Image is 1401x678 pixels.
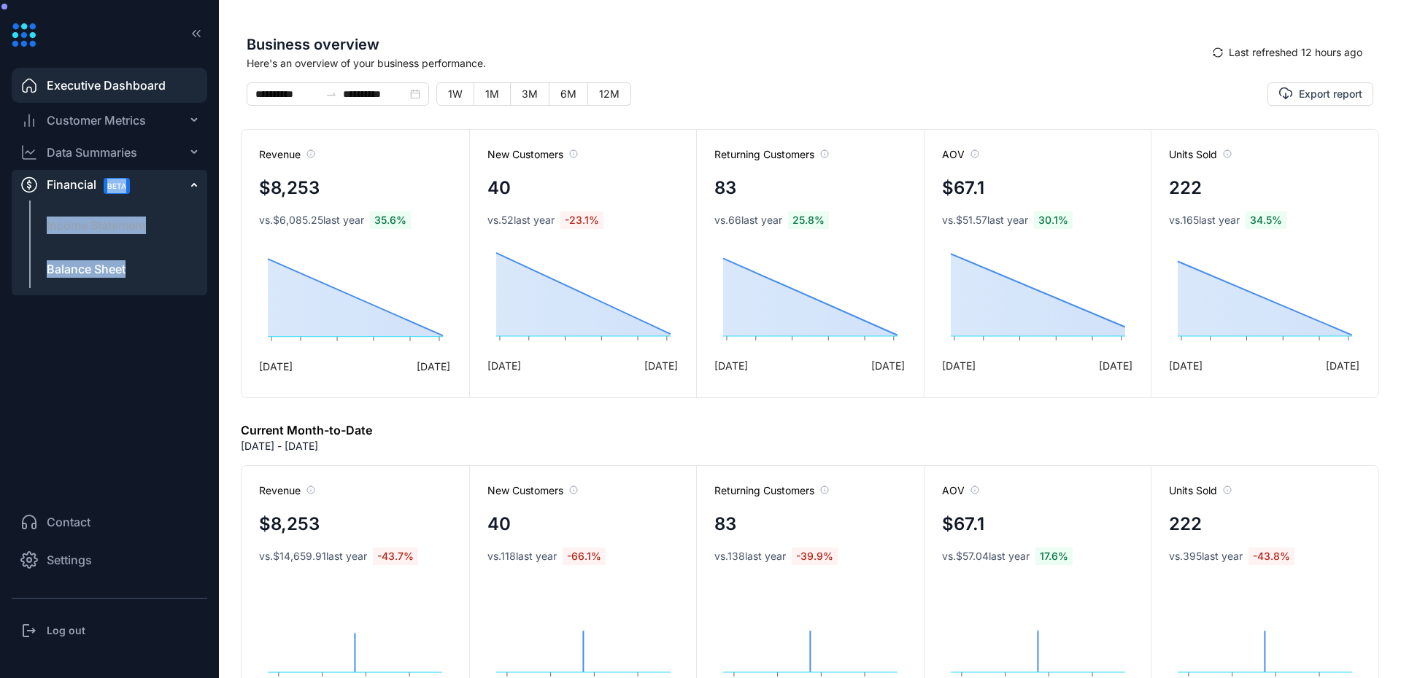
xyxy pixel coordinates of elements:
h4: 40 [487,511,511,537]
h4: 222 [1169,511,1202,537]
span: AOV [942,483,979,498]
span: 30.1 % [1034,211,1073,229]
span: vs. $6,085.25 last year [259,213,364,227]
span: swap-right [325,88,337,100]
span: Units Sold [1169,147,1232,162]
h4: 83 [714,511,736,537]
span: [DATE] [942,358,976,373]
span: [DATE] [644,358,678,373]
span: vs. 118 last year [487,549,557,564]
span: 12M [599,87,620,100]
span: vs. $51.57 last year [942,213,1028,227]
span: 25.8 % [788,211,829,229]
span: Units Sold [1169,483,1232,498]
h3: Log out [47,623,85,638]
span: 1W [448,87,463,100]
span: vs. 395 last year [1169,549,1243,564]
span: 1M [485,87,499,100]
span: 17.6 % [1035,548,1073,565]
span: 35.6 % [370,211,411,229]
span: [DATE] [259,359,293,374]
span: 6M [560,87,576,100]
span: [DATE] [487,358,521,373]
span: [DATE] [871,358,905,373]
span: 3M [522,87,538,100]
button: Export report [1267,82,1373,106]
span: Customer Metrics [47,112,146,129]
p: [DATE] - [DATE] [241,439,318,453]
span: Income Statement [47,217,146,234]
span: [DATE] [417,359,450,374]
h4: 222 [1169,175,1202,201]
span: vs. $57.04 last year [942,549,1030,564]
span: Executive Dashboard [47,77,166,94]
span: vs. $14,659.91 last year [259,549,367,564]
span: sync [1213,47,1223,58]
h4: $67.1 [942,175,984,201]
span: vs. 52 last year [487,213,555,227]
span: Revenue [259,147,315,162]
span: -43.8 % [1248,548,1294,565]
span: -66.1 % [563,548,606,565]
span: to [325,88,337,100]
span: Returning Customers [714,147,829,162]
span: -23.1 % [560,211,603,229]
span: [DATE] [1169,358,1203,373]
h4: $67.1 [942,511,984,537]
h4: $8,253 [259,175,320,201]
button: syncLast refreshed 12 hours ago [1202,41,1373,64]
span: [DATE] [1326,358,1359,373]
h4: 83 [714,175,736,201]
span: AOV [942,147,979,162]
span: [DATE] [1099,358,1132,373]
span: vs. 138 last year [714,549,786,564]
span: Financial [47,168,143,201]
span: -39.9 % [792,548,838,565]
span: New Customers [487,483,578,498]
span: New Customers [487,147,578,162]
span: 34.5 % [1246,211,1286,229]
span: Business overview [247,34,1202,55]
span: Here's an overview of your business performance. [247,55,1202,71]
span: Settings [47,551,92,569]
span: Returning Customers [714,483,829,498]
span: vs. 66 last year [714,213,782,227]
div: Data Summaries [47,144,137,161]
span: vs. 165 last year [1169,213,1240,227]
span: Export report [1299,87,1362,101]
h4: $8,253 [259,511,320,537]
span: Revenue [259,483,315,498]
span: Contact [47,513,90,531]
span: BETA [104,178,130,194]
span: [DATE] [714,358,748,373]
span: Balance Sheet [47,260,126,278]
h6: Current Month-to-Date [241,421,372,439]
span: -43.7 % [373,548,418,565]
h4: 40 [487,175,511,201]
span: Last refreshed 12 hours ago [1229,44,1362,61]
